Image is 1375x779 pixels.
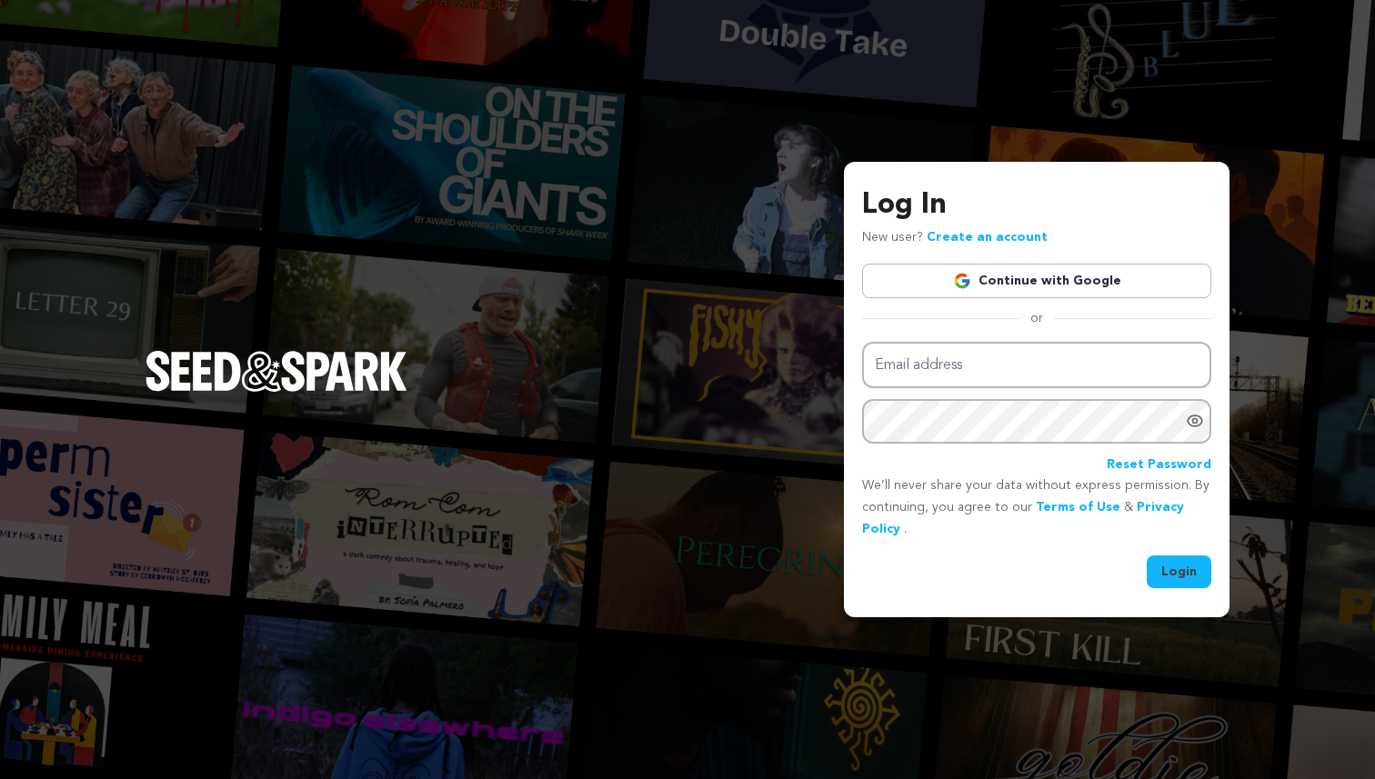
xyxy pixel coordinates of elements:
[146,351,407,391] img: Seed&Spark Logo
[1107,454,1211,476] a: Reset Password
[1186,412,1204,430] a: Show password as plain text. Warning: this will display your password on the screen.
[862,342,1211,388] input: Email address
[862,264,1211,298] a: Continue with Google
[862,475,1211,540] p: We’ll never share your data without express permission. By continuing, you agree to our & .
[927,231,1048,244] a: Create an account
[862,227,1048,249] p: New user?
[1019,309,1054,327] span: or
[1036,501,1120,514] a: Terms of Use
[862,501,1184,535] a: Privacy Policy
[146,351,407,427] a: Seed&Spark Homepage
[953,272,971,290] img: Google logo
[862,184,1211,227] h3: Log In
[1147,555,1211,588] button: Login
